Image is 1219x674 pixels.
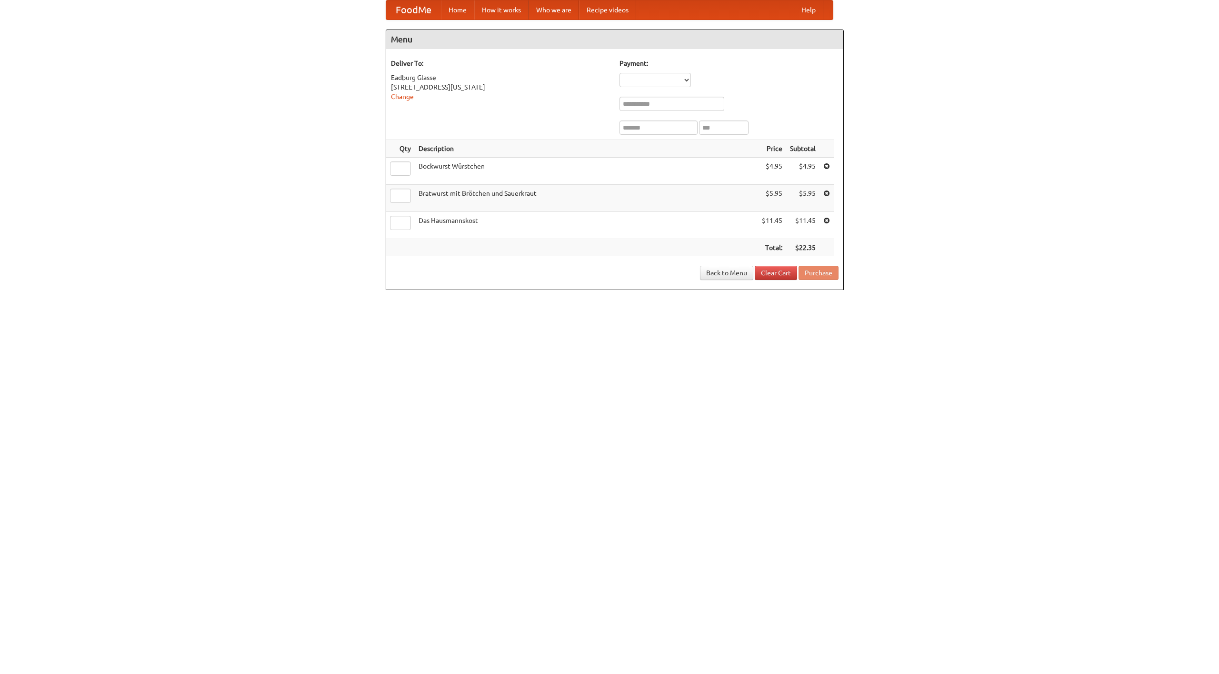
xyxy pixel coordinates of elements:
[758,140,786,158] th: Price
[415,212,758,239] td: Das Hausmannskost
[758,212,786,239] td: $11.45
[579,0,636,20] a: Recipe videos
[391,59,610,68] h5: Deliver To:
[391,73,610,82] div: Eadburg Glasse
[386,0,441,20] a: FoodMe
[441,0,474,20] a: Home
[415,140,758,158] th: Description
[794,0,823,20] a: Help
[474,0,529,20] a: How it works
[415,158,758,185] td: Bockwurst Würstchen
[391,82,610,92] div: [STREET_ADDRESS][US_STATE]
[758,239,786,257] th: Total:
[415,185,758,212] td: Bratwurst mit Brötchen und Sauerkraut
[786,239,819,257] th: $22.35
[755,266,797,280] a: Clear Cart
[799,266,839,280] button: Purchase
[700,266,753,280] a: Back to Menu
[786,185,819,212] td: $5.95
[619,59,839,68] h5: Payment:
[391,93,414,101] a: Change
[786,158,819,185] td: $4.95
[529,0,579,20] a: Who we are
[386,140,415,158] th: Qty
[786,140,819,158] th: Subtotal
[758,185,786,212] td: $5.95
[758,158,786,185] td: $4.95
[786,212,819,239] td: $11.45
[386,30,843,49] h4: Menu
